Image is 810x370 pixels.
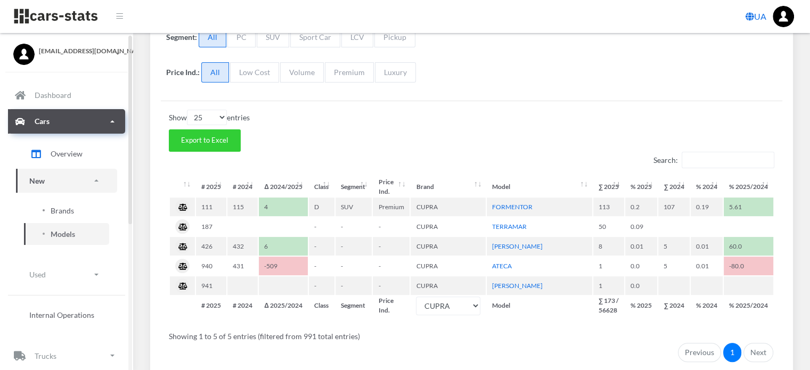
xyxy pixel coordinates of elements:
[492,203,533,211] a: FORMENTOR
[51,228,75,240] span: Models
[336,198,372,216] td: SUV
[29,174,45,187] p: New
[336,257,372,275] td: -
[24,200,109,221] a: Brands
[257,27,289,47] span: SUV
[625,177,657,196] th: %&nbsp;2025: activate to sort column ascending
[373,257,410,275] td: -
[166,31,197,43] label: Segment:
[593,237,625,256] td: 8
[336,237,372,256] td: -
[487,177,592,196] th: Model: activate to sort column ascending
[309,198,334,216] td: D
[8,343,125,368] a: Trucks
[373,217,410,236] td: -
[492,282,543,290] a: [PERSON_NAME]
[373,198,410,216] td: Premium
[375,62,416,83] span: Luxury
[196,276,226,295] td: 941
[309,257,334,275] td: -
[16,169,117,193] a: New
[169,110,250,125] label: Show entries
[51,205,74,216] span: Brands
[196,198,226,216] td: 111
[373,276,410,295] td: -
[196,177,226,196] th: #&nbsp;2025 : activate to sort column ascending
[724,177,773,196] th: %&nbsp;2025/2024: activate to sort column ascending
[658,177,690,196] th: ∑&nbsp;2024: activate to sort column ascending
[259,198,308,216] td: 4
[593,217,625,236] td: 50
[373,177,410,196] th: Price Ind.: activate to sort column ascending
[724,257,773,275] td: -80.0
[29,309,94,320] span: Internal Operations
[625,276,657,295] td: 0.0
[682,152,774,168] input: Search:
[492,262,512,270] a: ATECA
[187,110,227,125] select: Showentries
[625,198,657,216] td: 0.2
[691,257,723,275] td: 0.01
[51,148,83,159] span: Overview
[230,62,279,83] span: Low Cost
[593,296,625,315] th: ∑ 173 / 56628
[625,296,657,315] th: % 2025
[691,177,723,196] th: %&nbsp;2024: activate to sort column ascending
[373,296,410,315] th: Price Ind.
[658,257,690,275] td: 5
[35,349,56,363] p: Trucks
[227,296,258,315] th: # 2024
[625,237,657,256] td: 0.01
[39,46,120,56] span: [EMAIL_ADDRESS][DOMAIN_NAME]
[773,6,794,27] img: ...
[13,44,120,56] a: [EMAIL_ADDRESS][DOMAIN_NAME]
[593,276,625,295] td: 1
[593,198,625,216] td: 113
[227,237,258,256] td: 432
[16,262,117,286] a: Used
[290,27,340,47] span: Sport Car
[374,27,415,47] span: Pickup
[625,257,657,275] td: 0.0
[29,268,46,281] p: Used
[741,6,771,27] a: UA
[593,177,625,196] th: ∑&nbsp;2025: activate to sort column ascending
[169,129,241,152] button: Export to Excel
[227,27,256,47] span: PC
[411,237,486,256] td: CUPRA
[259,177,308,196] th: Δ&nbsp;2024/2025: activate to sort column ascending
[13,8,99,24] img: navbar brand
[325,62,374,83] span: Premium
[196,237,226,256] td: 426
[691,237,723,256] td: 0.01
[259,237,308,256] td: 6
[411,276,486,295] td: CUPRA
[24,223,109,245] a: Models
[723,343,741,362] a: 1
[16,141,117,167] a: Overview
[227,257,258,275] td: 431
[196,296,226,315] th: # 2025
[196,257,226,275] td: 940
[309,237,334,256] td: -
[309,276,334,295] td: -
[724,198,773,216] td: 5.61
[16,304,117,326] a: Internal Operations
[201,62,229,83] span: All
[309,296,334,315] th: Class
[373,237,410,256] td: -
[724,237,773,256] td: 60.0
[336,177,372,196] th: Segment: activate to sort column ascending
[336,296,372,315] th: Segment
[341,27,373,47] span: LCV
[166,67,200,78] label: Price Ind.:
[196,217,226,236] td: 187
[653,152,774,168] label: Search:
[227,198,258,216] td: 115
[35,88,71,102] p: Dashboard
[336,217,372,236] td: -
[411,257,486,275] td: CUPRA
[691,296,723,315] th: % 2024
[181,136,228,144] span: Export to Excel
